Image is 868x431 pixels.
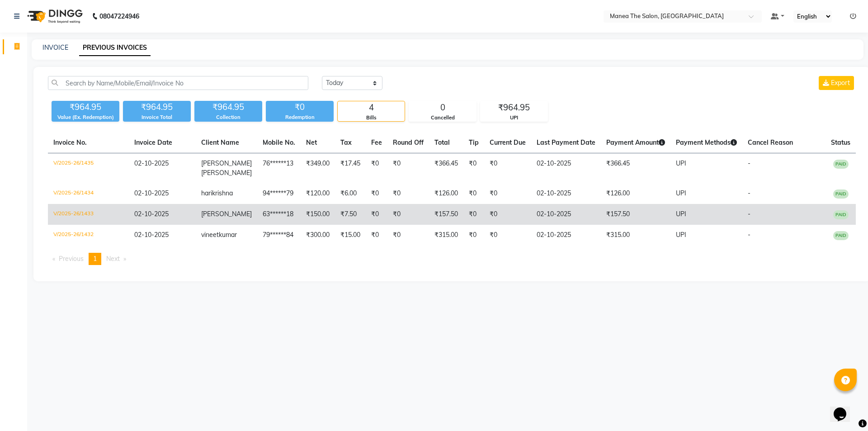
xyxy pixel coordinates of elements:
[601,204,670,225] td: ₹157.50
[409,101,476,114] div: 0
[393,138,424,147] span: Round Off
[366,204,387,225] td: ₹0
[490,138,526,147] span: Current Due
[429,183,463,204] td: ₹126.00
[748,159,750,167] span: -
[219,231,237,239] span: kumar
[463,225,484,246] td: ₹0
[340,138,352,147] span: Tax
[601,153,670,184] td: ₹366.45
[42,43,68,52] a: INVOICE
[201,159,252,167] span: [PERSON_NAME]
[833,231,849,240] span: PAID
[335,204,366,225] td: ₹7.50
[266,114,334,121] div: Redemption
[463,153,484,184] td: ₹0
[79,40,151,56] a: PREVIOUS INVOICES
[463,204,484,225] td: ₹0
[676,231,686,239] span: UPI
[134,159,169,167] span: 02-10-2025
[99,4,139,29] b: 08047224946
[301,204,335,225] td: ₹150.00
[134,138,172,147] span: Invoice Date
[537,138,595,147] span: Last Payment Date
[601,183,670,204] td: ₹126.00
[469,138,479,147] span: Tip
[48,183,129,204] td: V/2025-26/1434
[833,160,849,169] span: PAID
[48,204,129,225] td: V/2025-26/1433
[134,210,169,218] span: 02-10-2025
[301,225,335,246] td: ₹300.00
[531,183,601,204] td: 02-10-2025
[263,138,295,147] span: Mobile No.
[676,138,737,147] span: Payment Methods
[484,225,531,246] td: ₹0
[366,153,387,184] td: ₹0
[212,189,233,197] span: krishna
[48,253,856,265] nav: Pagination
[371,138,382,147] span: Fee
[676,159,686,167] span: UPI
[387,225,429,246] td: ₹0
[194,114,262,121] div: Collection
[48,153,129,184] td: V/2025-26/1435
[53,138,87,147] span: Invoice No.
[481,101,547,114] div: ₹964.95
[123,101,191,114] div: ₹964.95
[463,183,484,204] td: ₹0
[201,189,212,197] span: hari
[338,101,405,114] div: 4
[335,225,366,246] td: ₹15.00
[387,183,429,204] td: ₹0
[201,210,252,218] span: [PERSON_NAME]
[301,153,335,184] td: ₹349.00
[429,225,463,246] td: ₹315.00
[676,210,686,218] span: UPI
[429,204,463,225] td: ₹157.50
[831,79,850,87] span: Export
[134,231,169,239] span: 02-10-2025
[59,255,84,263] span: Previous
[484,204,531,225] td: ₹0
[201,169,252,177] span: [PERSON_NAME]
[434,138,450,147] span: Total
[23,4,85,29] img: logo
[123,114,191,121] div: Invoice Total
[531,204,601,225] td: 02-10-2025
[266,101,334,114] div: ₹0
[748,210,750,218] span: -
[201,138,239,147] span: Client Name
[601,225,670,246] td: ₹315.00
[48,76,308,90] input: Search by Name/Mobile/Email/Invoice No
[301,183,335,204] td: ₹120.00
[335,183,366,204] td: ₹6.00
[201,231,219,239] span: vineet
[409,114,476,122] div: Cancelled
[831,138,850,147] span: Status
[338,114,405,122] div: Bills
[748,231,750,239] span: -
[429,153,463,184] td: ₹366.45
[335,153,366,184] td: ₹17.45
[366,225,387,246] td: ₹0
[481,114,547,122] div: UPI
[194,101,262,114] div: ₹964.95
[387,153,429,184] td: ₹0
[819,76,854,90] button: Export
[52,114,119,121] div: Value (Ex. Redemption)
[748,189,750,197] span: -
[48,225,129,246] td: V/2025-26/1432
[387,204,429,225] td: ₹0
[676,189,686,197] span: UPI
[484,183,531,204] td: ₹0
[748,138,793,147] span: Cancel Reason
[366,183,387,204] td: ₹0
[93,255,97,263] span: 1
[833,189,849,199] span: PAID
[306,138,317,147] span: Net
[833,210,849,219] span: PAID
[134,189,169,197] span: 02-10-2025
[531,153,601,184] td: 02-10-2025
[531,225,601,246] td: 02-10-2025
